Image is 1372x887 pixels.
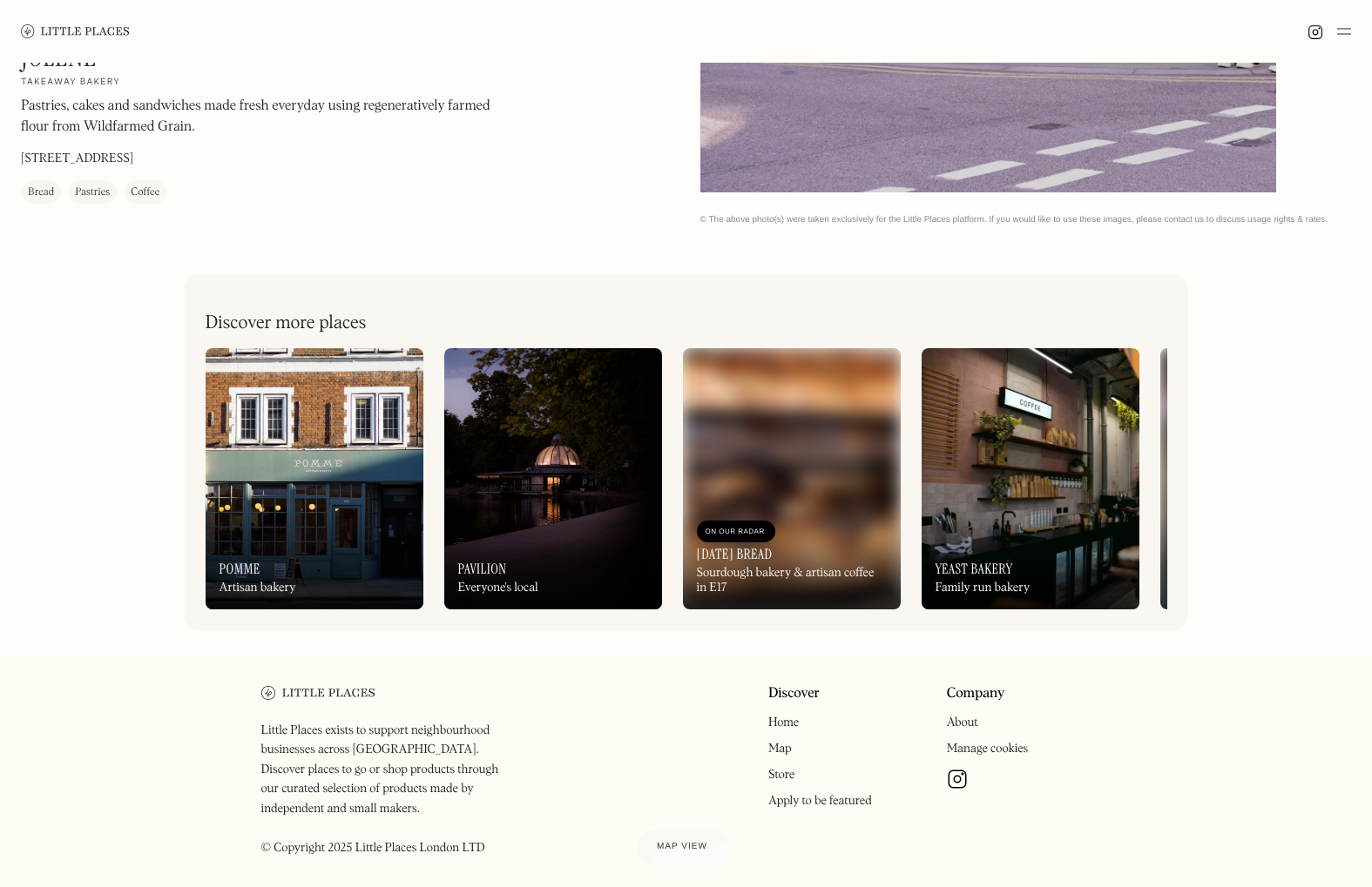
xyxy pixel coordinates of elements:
[922,348,1139,609] a: Yeast BakeryFamily run bakery
[206,348,423,609] a: PommeArtisan bakery
[936,581,1031,595] div: Family run bakery
[458,581,538,595] div: Everyone's local
[444,348,662,609] a: PavilionEveryone's local
[21,97,491,138] p: Pastries, cakes and sandwiches made fresh everyday using regeneratively farmed flour from Wildfar...
[458,561,507,577] h3: Pavilion
[28,185,54,202] div: Bread
[683,348,901,609] a: On Our Radar[DATE] BreadSourdough bakery & artisan coffee in E17
[21,77,120,90] h2: Takeaway bakery
[700,214,1352,225] div: © The above photo(s) were taken exclusively for the Little Places platform. If you would like to ...
[21,151,133,169] p: [STREET_ADDRESS]
[206,312,367,334] h2: Discover more places
[75,185,110,202] div: Pastries
[936,561,1013,577] h3: Yeast Bakery
[697,546,773,562] h3: [DATE] Bread
[947,716,978,729] a: About
[768,686,820,702] a: Discover
[636,828,728,866] a: Map view
[131,185,159,202] div: Coffee
[947,686,1005,702] a: Company
[768,743,792,755] a: Map
[768,795,872,807] a: Apply to be featured
[947,743,1029,755] a: Manage cookies
[697,566,887,595] div: Sourdough bakery & artisan coffee in E17
[21,40,97,73] h1: Jolene
[220,581,296,595] div: Artisan bakery
[706,523,767,541] div: On Our Radar
[220,561,260,577] h3: Pomme
[768,716,799,729] a: Home
[261,721,517,857] p: Little Places exists to support neighbourhood businesses across [GEOGRAPHIC_DATA]. Discover place...
[768,769,794,781] a: Store
[657,842,707,851] span: Map view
